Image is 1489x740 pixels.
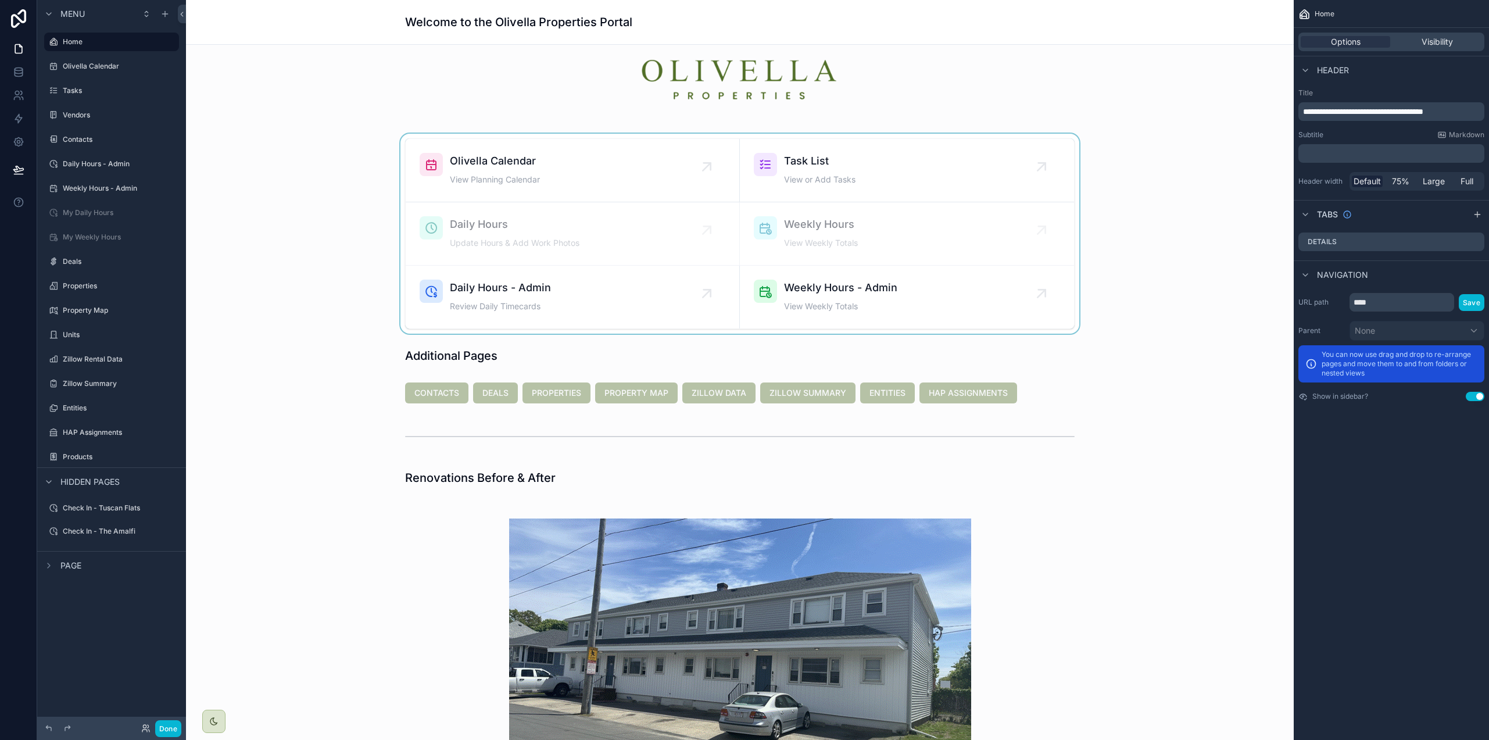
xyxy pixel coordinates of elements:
label: Contacts [63,135,177,144]
label: Entities [63,403,177,413]
div: scrollable content [1298,102,1484,121]
label: Details [1308,237,1337,246]
label: Property Map [63,306,177,315]
a: Home [44,33,179,51]
label: Products [63,452,177,462]
a: Zillow Summary [44,374,179,393]
a: Daily Hours - Admin [44,155,179,173]
label: Olivella Calendar [63,62,177,71]
a: Entities [44,399,179,417]
label: Weekly Hours - Admin [63,184,177,193]
a: Contacts [44,130,179,149]
a: Vendors [44,106,179,124]
span: Visibility [1422,36,1453,48]
label: Daily Hours - Admin [63,159,177,169]
span: Page [60,560,81,571]
a: Properties [44,277,179,295]
span: Large [1423,176,1445,187]
a: Check In - The Amalfi [44,522,179,541]
p: You can now use drag and drop to re-arrange pages and move them to and from folders or nested views [1322,350,1477,378]
span: Options [1331,36,1361,48]
span: Home [1315,9,1334,19]
label: Check In - The Amalfi [63,527,177,536]
button: Done [155,720,181,737]
button: Save [1459,294,1484,311]
span: Default [1354,176,1381,187]
a: Tasks [44,81,179,100]
label: Zillow Summary [63,379,177,388]
label: Parent [1298,326,1345,335]
a: Zillow Rental Data [44,350,179,369]
label: Zillow Rental Data [63,355,177,364]
a: Products [44,448,179,466]
a: Deals [44,252,179,271]
label: Vendors [63,110,177,120]
label: HAP Assignments [63,428,177,437]
label: Properties [63,281,177,291]
span: Hidden pages [60,476,120,488]
label: My Weekly Hours [63,233,177,242]
button: None [1350,321,1484,341]
span: Tabs [1317,209,1338,220]
label: Units [63,330,177,339]
a: Units [44,326,179,344]
a: My Weekly Hours [44,228,179,246]
label: Home [63,37,172,47]
div: scrollable content [1298,144,1484,163]
label: Tasks [63,86,177,95]
a: My Daily Hours [44,203,179,222]
a: Markdown [1437,130,1484,140]
a: HAP Assignments [44,423,179,442]
label: URL path [1298,298,1345,307]
label: Check In - Tuscan Flats [63,503,177,513]
a: Weekly Hours - Admin [44,179,179,198]
span: None [1355,325,1375,337]
label: My Daily Hours [63,208,177,217]
span: Markdown [1449,130,1484,140]
span: Header [1317,65,1349,76]
label: Title [1298,88,1484,98]
span: Full [1461,176,1473,187]
label: Show in sidebar? [1312,392,1368,401]
a: Property Map [44,301,179,320]
a: Olivella Calendar [44,57,179,76]
label: Deals [63,257,177,266]
a: Check In - Tuscan Flats [44,499,179,517]
label: Header width [1298,177,1345,186]
span: Menu [60,8,85,20]
h1: Welcome to the Olivella Properties Portal [405,14,632,30]
span: 75% [1392,176,1409,187]
span: Navigation [1317,269,1368,281]
label: Subtitle [1298,130,1323,140]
